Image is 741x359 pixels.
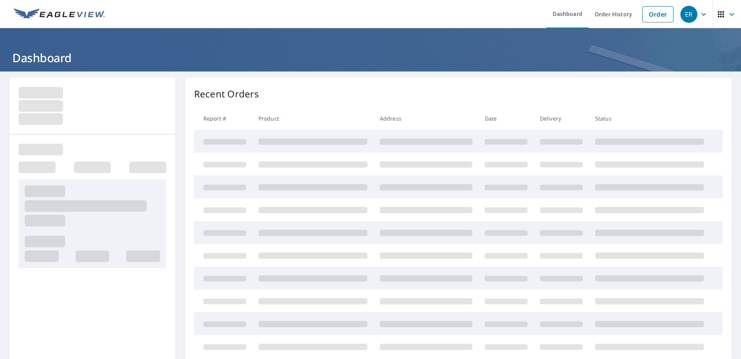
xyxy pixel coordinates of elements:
th: Delivery [534,107,589,130]
a: Order [642,6,673,22]
p: Recent Orders [194,87,259,101]
th: Report # [194,107,252,130]
h1: Dashboard [9,50,732,66]
div: ER [680,6,697,23]
th: Date [479,107,534,130]
th: Address [374,107,479,130]
img: EV Logo [14,9,105,20]
th: Product [252,107,374,130]
th: Status [589,107,710,130]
